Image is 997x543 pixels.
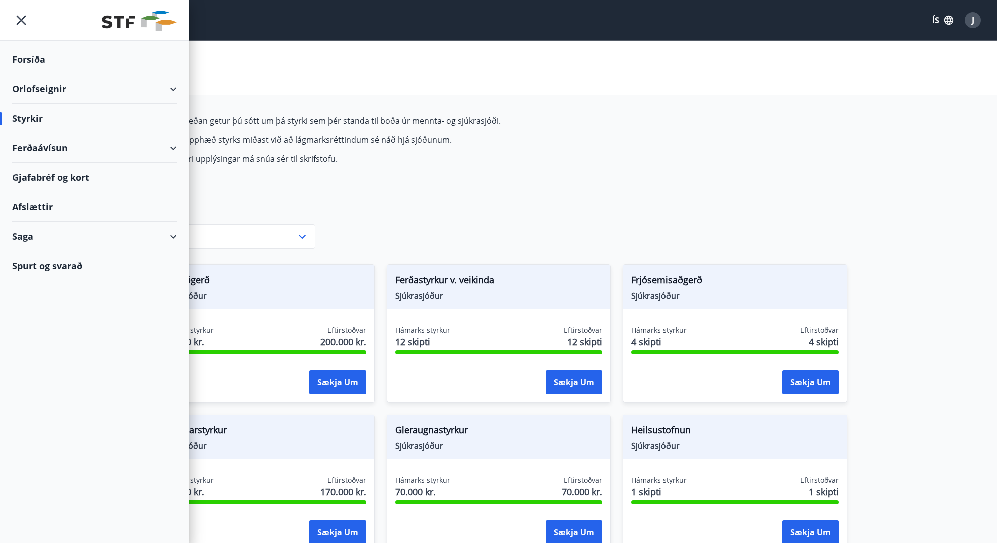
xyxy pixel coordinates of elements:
[564,325,602,335] span: Eftirstöðvar
[12,133,177,163] div: Ferðaávísun
[12,11,30,29] button: menu
[150,212,315,222] label: Flokkur
[395,485,450,498] span: 70.000 kr.
[12,251,177,281] div: Spurt og svarað
[567,335,602,348] span: 12 skipti
[809,485,839,498] span: 1 skipti
[12,74,177,104] div: Orlofseignir
[159,273,366,290] span: Augnaðgerð
[159,423,366,440] span: Fæðingarstyrkur
[961,8,985,32] button: J
[631,335,687,348] span: 4 skipti
[631,423,839,440] span: Heilsustofnun
[809,335,839,348] span: 4 skipti
[327,325,366,335] span: Eftirstöðvar
[12,45,177,74] div: Forsíða
[395,273,602,290] span: Ferðastyrkur v. veikinda
[395,325,450,335] span: Hámarks styrkur
[800,475,839,485] span: Eftirstöðvar
[150,115,623,126] p: Hér fyrir neðan getur þú sótt um þá styrki sem þér standa til boða úr mennta- og sjúkrasjóði.
[12,222,177,251] div: Saga
[309,370,366,394] button: Sækja um
[327,475,366,485] span: Eftirstöðvar
[631,273,839,290] span: Frjósemisaðgerð
[159,290,366,301] span: Sjúkrasjóður
[320,485,366,498] span: 170.000 kr.
[631,485,687,498] span: 1 skipti
[395,335,450,348] span: 12 skipti
[12,104,177,133] div: Styrkir
[631,440,839,451] span: Sjúkrasjóður
[395,475,450,485] span: Hámarks styrkur
[564,475,602,485] span: Eftirstöðvar
[395,440,602,451] span: Sjúkrasjóður
[320,335,366,348] span: 200.000 kr.
[800,325,839,335] span: Eftirstöðvar
[562,485,602,498] span: 70.000 kr.
[395,423,602,440] span: Gleraugnastyrkur
[12,192,177,222] div: Afslættir
[12,163,177,192] div: Gjafabréf og kort
[102,11,177,31] img: union_logo
[631,325,687,335] span: Hámarks styrkur
[159,440,366,451] span: Sjúkrasjóður
[631,290,839,301] span: Sjúkrasjóður
[150,153,623,164] p: Fyrir frekari upplýsingar má snúa sér til skrifstofu.
[150,134,623,145] p: Hámarksupphæð styrks miðast við að lágmarksréttindum sé náð hjá sjóðunum.
[927,11,959,29] button: ÍS
[782,370,839,394] button: Sækja um
[546,370,602,394] button: Sækja um
[395,290,602,301] span: Sjúkrasjóður
[972,15,974,26] span: J
[631,475,687,485] span: Hámarks styrkur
